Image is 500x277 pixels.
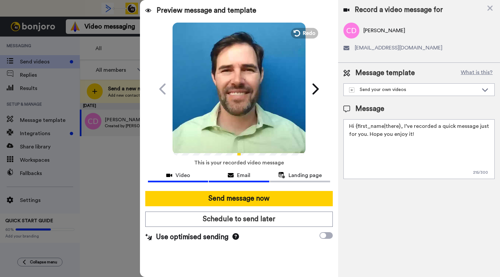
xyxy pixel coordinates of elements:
span: Video [176,171,190,179]
span: Message template [355,68,415,78]
button: What is this? [459,68,495,78]
span: Landing page [289,171,322,179]
button: Schedule to send later [145,212,333,227]
span: Email [237,171,250,179]
span: Message [355,104,384,114]
span: This is your recorded video message [194,155,284,170]
span: Use optimised sending [156,232,228,242]
img: demo-template.svg [349,87,354,93]
button: Send message now [145,191,333,206]
div: Send your own videos [349,86,478,93]
textarea: Hi {first_name|there}, I’ve recorded a quick message just for you. Hope you enjoy it! [343,119,495,179]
